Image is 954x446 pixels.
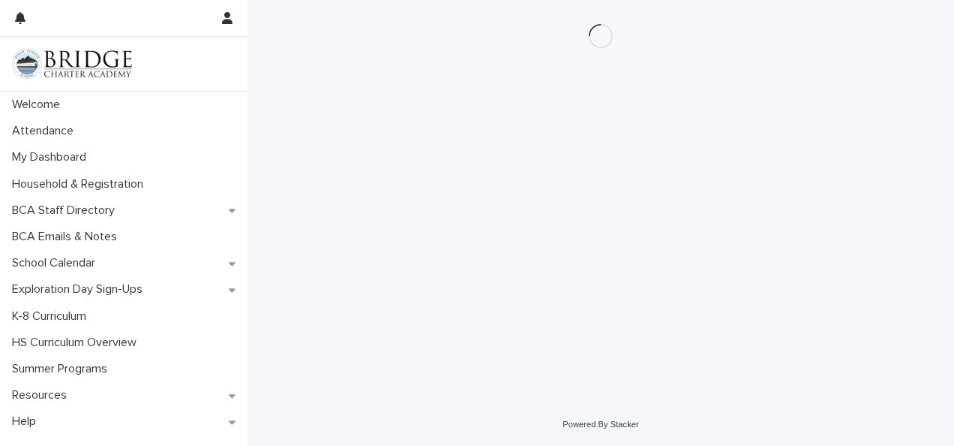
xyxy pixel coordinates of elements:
p: Exploration Day Sign-Ups [6,282,154,297]
p: Help [6,414,48,429]
p: BCA Emails & Notes [6,230,129,244]
p: Resources [6,388,79,402]
p: Welcome [6,98,72,112]
p: Summer Programs [6,362,119,376]
p: K-8 Curriculum [6,309,98,324]
p: My Dashboard [6,150,98,164]
p: BCA Staff Directory [6,203,127,218]
p: Attendance [6,124,85,138]
img: V1C1m3IdTEidaUdm9Hs0 [12,49,132,79]
p: Household & Registration [6,177,155,191]
p: HS Curriculum Overview [6,336,148,350]
a: Powered By Stacker [562,420,638,429]
p: School Calendar [6,256,107,270]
